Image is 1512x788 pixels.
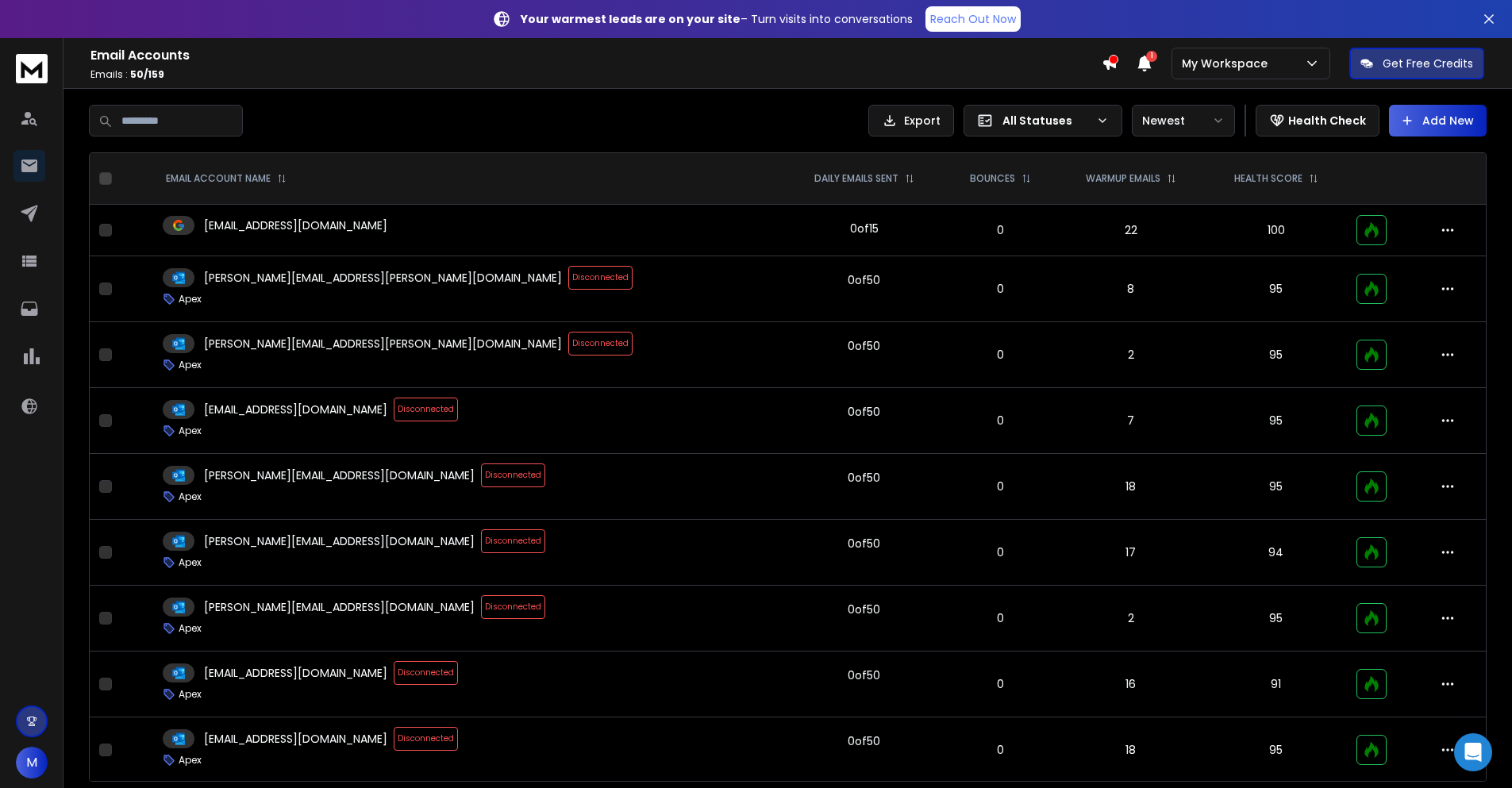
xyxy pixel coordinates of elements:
p: Apex [179,293,202,306]
a: Reach Out Now [925,6,1021,32]
p: [PERSON_NAME][EMAIL_ADDRESS][DOMAIN_NAME] [204,467,475,483]
p: Apex [179,688,202,701]
p: Apex [179,556,202,569]
td: 16 [1056,652,1206,717]
p: DAILY EMAILS SENT [814,172,898,185]
div: 0 of 50 [848,733,880,749]
td: 94 [1206,520,1347,586]
div: 0 of 50 [848,470,880,486]
p: [PERSON_NAME][EMAIL_ADDRESS][DOMAIN_NAME] [204,599,475,615]
td: 95 [1206,586,1347,652]
p: [PERSON_NAME][EMAIL_ADDRESS][PERSON_NAME][DOMAIN_NAME] [204,336,562,352]
button: M [16,747,48,778]
div: 0 of 50 [848,404,880,420]
span: Disconnected [394,727,458,751]
p: Apex [179,754,202,767]
button: Export [868,105,954,136]
span: Disconnected [481,463,545,487]
strong: Your warmest leads are on your site [521,11,741,27]
p: My Workspace [1182,56,1274,71]
p: BOUNCES [970,172,1015,185]
td: 2 [1056,586,1206,652]
button: Newest [1132,105,1235,136]
td: 95 [1206,454,1347,520]
p: 0 [954,222,1046,238]
p: [PERSON_NAME][EMAIL_ADDRESS][PERSON_NAME][DOMAIN_NAME] [204,270,562,286]
span: Disconnected [481,595,545,619]
button: Add New [1389,105,1487,136]
button: Health Check [1256,105,1379,136]
p: Health Check [1288,113,1366,129]
td: 18 [1056,717,1206,783]
span: Disconnected [568,266,633,290]
p: 0 [954,610,1046,626]
span: 50 / 159 [130,67,164,81]
p: – Turn visits into conversations [521,11,913,27]
p: HEALTH SCORE [1234,172,1302,185]
div: EMAIL ACCOUNT NAME [166,172,287,185]
td: 95 [1206,322,1347,388]
p: 0 [954,413,1046,429]
td: 95 [1206,256,1347,322]
p: Reach Out Now [930,11,1016,27]
td: 8 [1056,256,1206,322]
td: 95 [1206,388,1347,454]
p: Apex [179,359,202,371]
h1: Email Accounts [90,46,1102,65]
td: 100 [1206,205,1347,256]
p: WARMUP EMAILS [1086,172,1160,185]
p: Apex [179,490,202,503]
div: Open Intercom Messenger [1454,733,1492,771]
p: Get Free Credits [1383,56,1473,71]
td: 95 [1206,717,1347,783]
div: 0 of 50 [848,602,880,617]
span: Disconnected [568,332,633,356]
p: [PERSON_NAME][EMAIL_ADDRESS][DOMAIN_NAME] [204,533,475,549]
p: All Statuses [1002,113,1090,129]
span: Disconnected [481,529,545,553]
div: 0 of 50 [848,338,880,354]
button: Get Free Credits [1349,48,1484,79]
p: Apex [179,622,202,635]
p: 0 [954,742,1046,758]
td: 91 [1206,652,1347,717]
p: [EMAIL_ADDRESS][DOMAIN_NAME] [204,217,387,233]
td: 2 [1056,322,1206,388]
p: 0 [954,347,1046,363]
p: 0 [954,544,1046,560]
span: 1 [1146,51,1157,62]
td: 7 [1056,388,1206,454]
p: [EMAIL_ADDRESS][DOMAIN_NAME] [204,731,387,747]
td: 18 [1056,454,1206,520]
span: Disconnected [394,661,458,685]
p: 0 [954,479,1046,494]
td: 17 [1056,520,1206,586]
div: 0 of 15 [850,221,879,236]
td: 22 [1056,205,1206,256]
img: logo [16,54,48,83]
div: 0 of 50 [848,272,880,288]
p: Emails : [90,68,1102,81]
p: 0 [954,281,1046,297]
div: 0 of 50 [848,667,880,683]
span: Disconnected [394,398,458,421]
p: Apex [179,425,202,437]
p: 0 [954,676,1046,692]
p: [EMAIL_ADDRESS][DOMAIN_NAME] [204,665,387,681]
div: 0 of 50 [848,536,880,552]
p: [EMAIL_ADDRESS][DOMAIN_NAME] [204,402,387,417]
